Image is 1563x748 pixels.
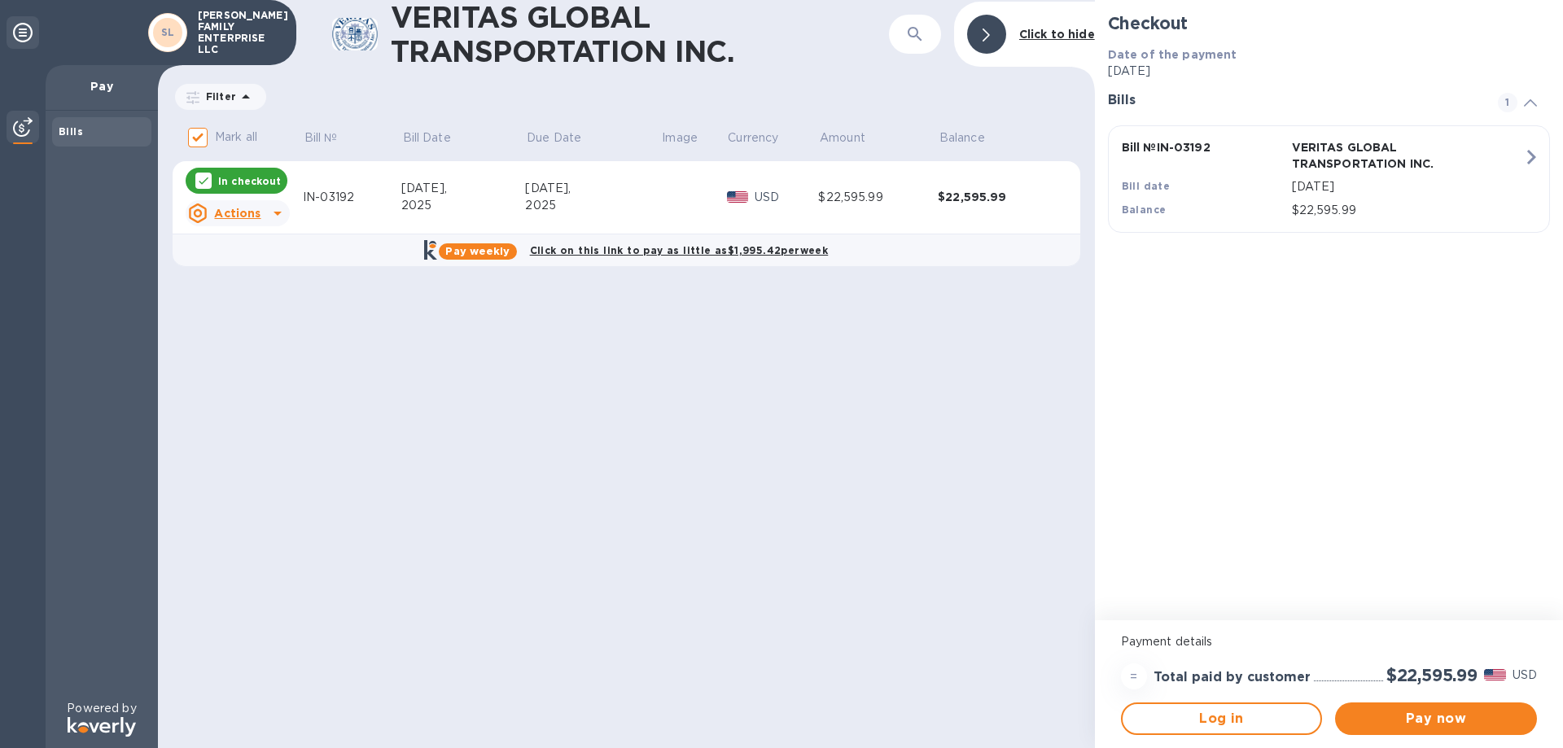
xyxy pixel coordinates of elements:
[1108,63,1550,80] p: [DATE]
[161,26,175,38] b: SL
[525,180,660,197] div: [DATE],
[662,129,698,147] p: Image
[401,180,526,197] div: [DATE],
[1121,702,1323,735] button: Log in
[1122,203,1167,216] b: Balance
[1386,665,1478,685] h2: $22,595.99
[1108,125,1550,233] button: Bill №IN-03192VERITAS GLOBAL TRANSPORTATION INC.Bill date[DATE]Balance$22,595.99
[304,129,359,147] span: Bill №
[525,197,660,214] div: 2025
[403,129,472,147] span: Bill Date
[445,245,510,257] b: Pay weekly
[939,129,1006,147] span: Balance
[1121,633,1537,650] p: Payment details
[820,129,887,147] span: Amount
[68,717,136,737] img: Logo
[215,129,257,146] p: Mark all
[755,189,818,206] p: USD
[1292,178,1523,195] p: [DATE]
[728,129,778,147] p: Currency
[1019,28,1095,41] b: Click to hide
[67,700,136,717] p: Powered by
[1498,93,1517,112] span: 1
[1292,139,1456,172] p: VERITAS GLOBAL TRANSPORTATION INC.
[1484,669,1506,680] img: USD
[1121,663,1147,689] div: =
[304,129,338,147] p: Bill №
[1348,709,1524,728] span: Pay now
[1513,667,1537,684] p: USD
[818,189,938,206] div: $22,595.99
[214,207,260,220] u: Actions
[1122,180,1171,192] b: Bill date
[401,197,526,214] div: 2025
[530,244,829,256] b: Click on this link to pay as little as $1,995.42 per week
[59,78,145,94] p: Pay
[527,129,602,147] span: Due Date
[938,189,1057,205] div: $22,595.99
[59,125,83,138] b: Bills
[527,129,581,147] p: Due Date
[1108,93,1478,108] h3: Bills
[218,174,281,188] p: In checkout
[199,90,236,103] p: Filter
[1108,13,1550,33] h2: Checkout
[1154,670,1311,685] h3: Total paid by customer
[1335,702,1537,735] button: Pay now
[820,129,865,147] p: Amount
[1122,139,1285,155] p: Bill № IN-03192
[1108,48,1237,61] b: Date of the payment
[1292,202,1523,219] p: $22,595.99
[403,129,451,147] p: Bill Date
[727,191,749,203] img: USD
[198,10,279,55] p: [PERSON_NAME] FAMILY ENTERPRISE LLC
[303,189,401,206] div: IN-03192
[939,129,985,147] p: Balance
[1136,709,1308,728] span: Log in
